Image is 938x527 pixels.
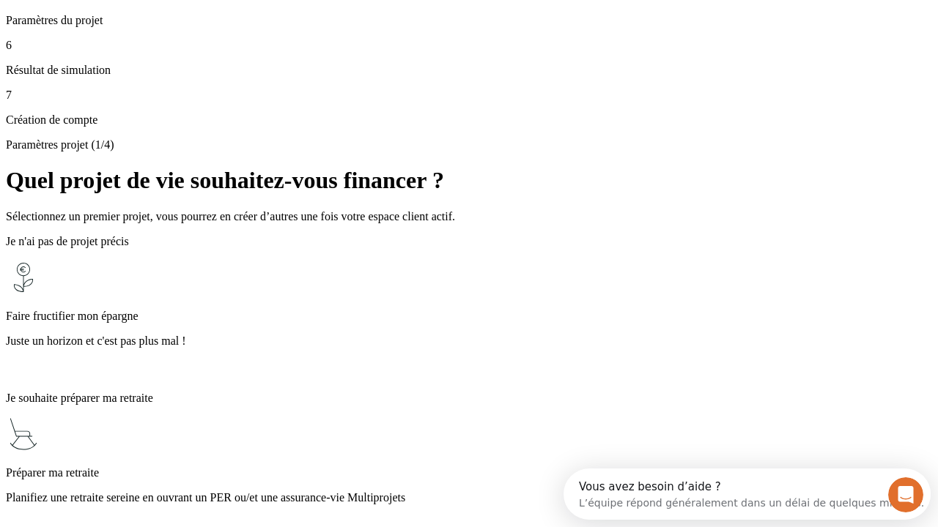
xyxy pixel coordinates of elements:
[6,6,404,46] div: Ouvrir le Messenger Intercom
[6,64,932,77] p: Résultat de simulation
[888,477,923,512] iframe: Intercom live chat
[6,138,932,152] p: Paramètres projet (1/4)
[6,334,932,348] p: Juste un horizon et c'est pas plus mal !
[6,14,932,27] p: Paramètres du projet
[15,24,361,40] div: L’équipe répond généralement dans un délai de quelques minutes.
[6,491,932,504] p: Planifiez une retraite sereine en ouvrant un PER ou/et une assurance-vie Multiprojets
[15,12,361,24] div: Vous avez besoin d’aide ?
[6,167,932,194] h1: Quel projet de vie souhaitez-vous financer ?
[6,310,932,323] p: Faire fructifier mon épargne
[6,39,932,52] p: 6
[6,235,932,248] p: Je n'ai pas de projet précis
[6,89,932,102] p: 7
[6,466,932,479] p: Préparer ma retraite
[6,392,932,405] p: Je souhaite préparer ma retraite
[6,113,932,127] p: Création de compte
[564,468,931,520] iframe: Intercom live chat discovery launcher
[6,210,455,223] span: Sélectionnez un premier projet, vous pourrez en créer d’autres une fois votre espace client actif.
